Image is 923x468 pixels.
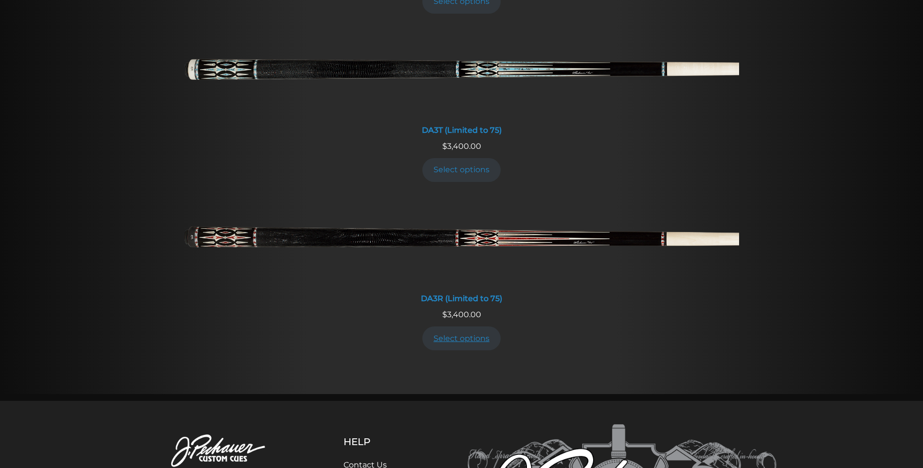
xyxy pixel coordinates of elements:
[184,27,739,141] a: DA3T (Limited to 75) DA3T (Limited to 75)
[184,196,739,288] img: DA3R (Limited to 75)
[184,27,739,120] img: DA3T (Limited to 75)
[344,436,419,448] h5: Help
[442,142,481,151] span: 3,400.00
[184,196,739,309] a: DA3R (Limited to 75) DA3R (Limited to 75)
[184,294,739,303] div: DA3R (Limited to 75)
[442,310,447,319] span: $
[422,158,501,182] a: Add to cart: “DA3T (Limited to 75)”
[442,142,447,151] span: $
[442,310,481,319] span: 3,400.00
[184,126,739,135] div: DA3T (Limited to 75)
[422,326,501,350] a: Add to cart: “DA3R (Limited to 75)”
